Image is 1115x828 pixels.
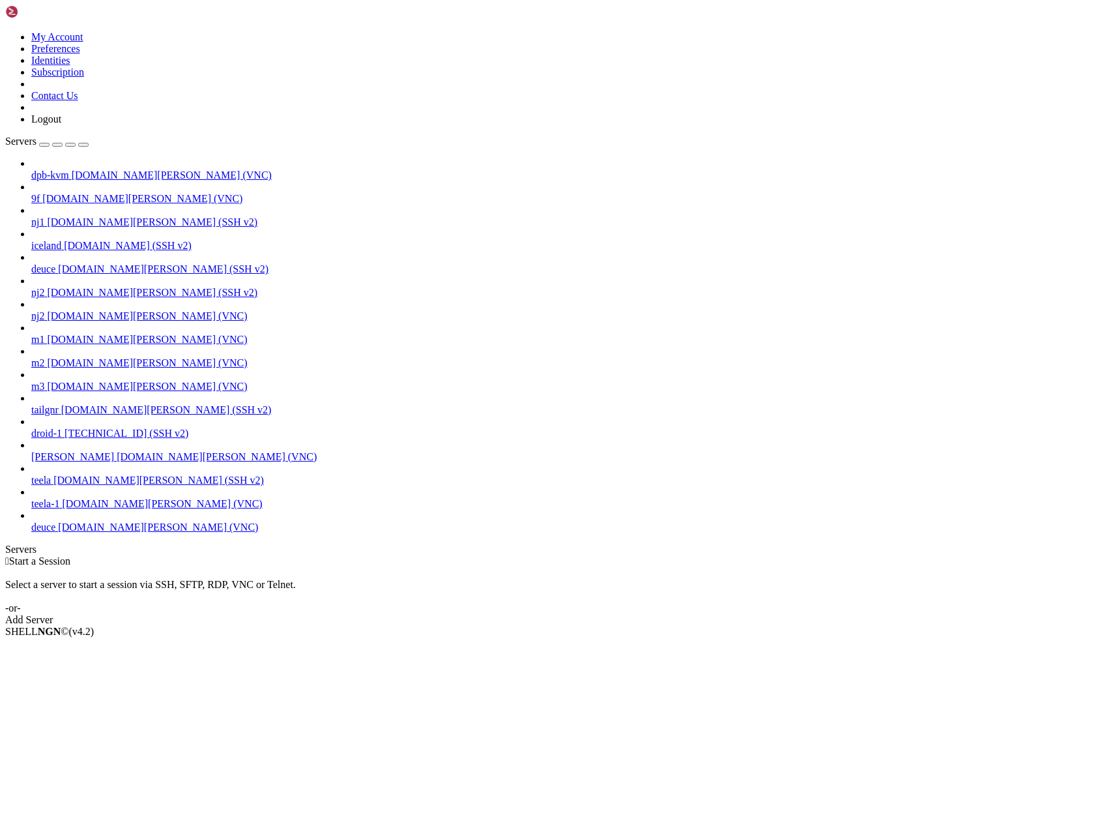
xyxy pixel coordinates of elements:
[47,381,247,392] span: [DOMAIN_NAME][PERSON_NAME] (VNC)
[31,475,1110,486] a: teela [DOMAIN_NAME][PERSON_NAME] (SSH v2)
[47,287,257,298] span: [DOMAIN_NAME][PERSON_NAME] (SSH v2)
[31,428,62,439] span: droid-1
[31,381,44,392] span: m3
[5,567,1110,614] div: Select a server to start a session via SSH, SFTP, RDP, VNC or Telnet. -or-
[72,170,272,181] span: [DOMAIN_NAME][PERSON_NAME] (VNC)
[38,626,61,637] b: NGN
[31,310,44,321] span: nj2
[31,240,61,251] span: iceland
[31,404,1110,416] a: tailgnr [DOMAIN_NAME][PERSON_NAME] (SSH v2)
[5,136,36,147] span: Servers
[31,451,1110,463] a: [PERSON_NAME] [DOMAIN_NAME][PERSON_NAME] (VNC)
[31,31,83,42] a: My Account
[58,263,268,274] span: [DOMAIN_NAME][PERSON_NAME] (SSH v2)
[31,170,69,181] span: dpb-kvm
[5,614,1110,626] div: Add Server
[31,299,1110,322] li: nj2 [DOMAIN_NAME][PERSON_NAME] (VNC)
[31,43,80,54] a: Preferences
[5,555,9,567] span: 
[31,334,1110,346] a: m1 [DOMAIN_NAME][PERSON_NAME] (VNC)
[53,475,264,486] span: [DOMAIN_NAME][PERSON_NAME] (SSH v2)
[58,522,258,533] span: [DOMAIN_NAME][PERSON_NAME] (VNC)
[31,522,55,533] span: deuce
[31,439,1110,463] li: [PERSON_NAME] [DOMAIN_NAME][PERSON_NAME] (VNC)
[31,357,44,368] span: m2
[31,228,1110,252] li: iceland [DOMAIN_NAME] (SSH v2)
[47,310,247,321] span: [DOMAIN_NAME][PERSON_NAME] (VNC)
[47,357,247,368] span: [DOMAIN_NAME][PERSON_NAME] (VNC)
[31,158,1110,181] li: dpb-kvm [DOMAIN_NAME][PERSON_NAME] (VNC)
[31,216,1110,228] a: nj1 [DOMAIN_NAME][PERSON_NAME] (SSH v2)
[31,381,1110,392] a: m3 [DOMAIN_NAME][PERSON_NAME] (VNC)
[31,216,44,228] span: nj1
[9,555,70,567] span: Start a Session
[31,287,1110,299] a: nj2 [DOMAIN_NAME][PERSON_NAME] (SSH v2)
[31,416,1110,439] li: droid-1 [TECHNICAL_ID] (SSH v2)
[31,90,78,101] a: Contact Us
[47,216,257,228] span: [DOMAIN_NAME][PERSON_NAME] (SSH v2)
[31,428,1110,439] a: droid-1 [TECHNICAL_ID] (SSH v2)
[31,346,1110,369] li: m2 [DOMAIN_NAME][PERSON_NAME] (VNC)
[31,498,60,509] span: teela-1
[31,404,59,415] span: tailgnr
[42,193,242,204] span: [DOMAIN_NAME][PERSON_NAME] (VNC)
[69,626,94,637] span: 4.2.0
[31,310,1110,322] a: nj2 [DOMAIN_NAME][PERSON_NAME] (VNC)
[31,486,1110,510] li: teela-1 [DOMAIN_NAME][PERSON_NAME] (VNC)
[31,113,61,125] a: Logout
[31,451,114,462] span: [PERSON_NAME]
[31,475,51,486] span: teela
[65,428,188,439] span: [TECHNICAL_ID] (SSH v2)
[31,357,1110,369] a: m2 [DOMAIN_NAME][PERSON_NAME] (VNC)
[31,369,1110,392] li: m3 [DOMAIN_NAME][PERSON_NAME] (VNC)
[31,287,44,298] span: nj2
[61,404,272,415] span: [DOMAIN_NAME][PERSON_NAME] (SSH v2)
[31,463,1110,486] li: teela [DOMAIN_NAME][PERSON_NAME] (SSH v2)
[31,263,1110,275] a: deuce [DOMAIN_NAME][PERSON_NAME] (SSH v2)
[64,240,192,251] span: [DOMAIN_NAME] (SSH v2)
[31,263,55,274] span: deuce
[31,510,1110,533] li: deuce [DOMAIN_NAME][PERSON_NAME] (VNC)
[31,55,70,66] a: Identities
[31,322,1110,346] li: m1 [DOMAIN_NAME][PERSON_NAME] (VNC)
[31,275,1110,299] li: nj2 [DOMAIN_NAME][PERSON_NAME] (SSH v2)
[31,392,1110,416] li: tailgnr [DOMAIN_NAME][PERSON_NAME] (SSH v2)
[31,193,40,204] span: 9f
[31,67,84,78] a: Subscription
[31,498,1110,510] a: teela-1 [DOMAIN_NAME][PERSON_NAME] (VNC)
[5,626,94,637] span: SHELL ©
[5,544,1110,555] div: Servers
[31,522,1110,533] a: deuce [DOMAIN_NAME][PERSON_NAME] (VNC)
[31,240,1110,252] a: iceland [DOMAIN_NAME] (SSH v2)
[31,205,1110,228] li: nj1 [DOMAIN_NAME][PERSON_NAME] (SSH v2)
[63,498,263,509] span: [DOMAIN_NAME][PERSON_NAME] (VNC)
[31,252,1110,275] li: deuce [DOMAIN_NAME][PERSON_NAME] (SSH v2)
[31,170,1110,181] a: dpb-kvm [DOMAIN_NAME][PERSON_NAME] (VNC)
[31,181,1110,205] li: 9f [DOMAIN_NAME][PERSON_NAME] (VNC)
[47,334,247,345] span: [DOMAIN_NAME][PERSON_NAME] (VNC)
[5,136,89,147] a: Servers
[31,193,1110,205] a: 9f [DOMAIN_NAME][PERSON_NAME] (VNC)
[5,5,80,18] img: Shellngn
[31,334,44,345] span: m1
[117,451,317,462] span: [DOMAIN_NAME][PERSON_NAME] (VNC)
